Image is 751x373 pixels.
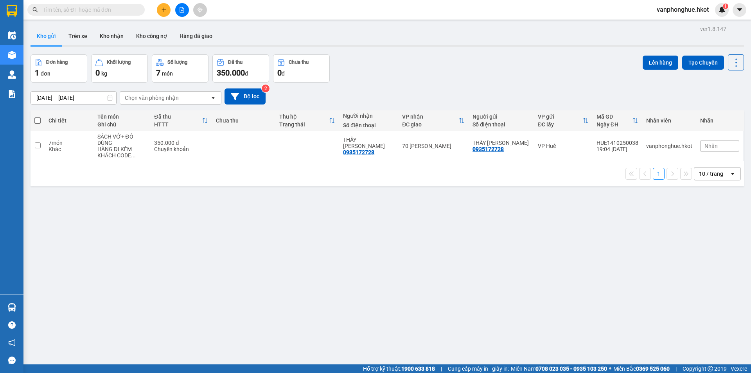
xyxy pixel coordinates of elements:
span: 0 [277,68,282,77]
span: 7 [156,68,160,77]
span: 1 [724,4,727,9]
button: Tạo Chuyến [682,56,724,70]
th: Toggle SortBy [534,110,593,131]
span: Nhãn [704,143,718,149]
div: THẦY MINH TIẾN [343,137,394,149]
div: 19:04 [DATE] [596,146,638,152]
button: Lên hàng [643,56,678,70]
button: caret-down [733,3,746,17]
button: 1 [653,168,665,180]
span: caret-down [736,6,743,13]
button: Hàng đã giao [173,27,219,45]
div: Đã thu [228,59,243,65]
span: Miền Nam [511,364,607,373]
span: search [32,7,38,13]
button: Trên xe [62,27,93,45]
th: Toggle SortBy [150,110,212,131]
button: Số lượng7món [152,54,208,83]
span: aim [197,7,203,13]
th: Toggle SortBy [398,110,469,131]
div: Số lượng [167,59,187,65]
div: Số điện thoại [473,121,530,128]
span: Cung cấp máy in - giấy in: [448,364,509,373]
span: Miền Bắc [613,364,670,373]
div: ver 1.8.147 [700,25,726,33]
span: | [676,364,677,373]
span: kg [101,70,107,77]
div: Chi tiết [49,117,89,124]
div: Đã thu [154,114,201,120]
input: Tìm tên, số ĐT hoặc mã đơn [43,5,135,14]
button: Kho gửi [31,27,62,45]
div: Đơn hàng [46,59,68,65]
img: solution-icon [8,90,16,98]
div: Nhãn [700,117,739,124]
svg: open [210,95,216,101]
button: file-add [175,3,189,17]
span: đ [245,70,248,77]
div: ĐC lấy [538,121,582,128]
span: vanphonghue.hkot [650,5,715,14]
strong: 1900 633 818 [401,366,435,372]
span: Hỗ trợ kỹ thuật: [363,364,435,373]
div: Chuyển khoản [154,146,208,152]
button: Chưa thu0đ [273,54,330,83]
div: 350.000 đ [154,140,208,146]
div: Ngày ĐH [596,121,632,128]
button: Kho nhận [93,27,130,45]
div: Người nhận [343,113,394,119]
span: notification [8,339,16,346]
button: Đơn hàng1đơn [31,54,87,83]
div: Người gửi [473,114,530,120]
span: | [441,364,442,373]
div: Trạng thái [279,121,329,128]
button: Kho công nợ [130,27,173,45]
div: Tên món [97,114,147,120]
div: VP nhận [402,114,458,120]
span: ⚪️ [609,367,611,370]
div: Thu hộ [279,114,329,120]
span: đ [282,70,285,77]
div: Chọn văn phòng nhận [125,94,179,102]
div: HÀNG ĐI KÈM KHÁCH CODE F1PY4T [97,146,147,159]
span: món [162,70,173,77]
div: SÁCH VỞ+ ĐỒ DÙNG [97,133,147,146]
div: 10 / trang [699,170,723,178]
img: icon-new-feature [719,6,726,13]
span: 1 [35,68,39,77]
strong: 0369 525 060 [636,366,670,372]
div: 70 [PERSON_NAME] [402,143,465,149]
div: 0935172728 [473,146,504,152]
th: Toggle SortBy [275,110,339,131]
button: plus [157,3,171,17]
button: Khối lượng0kg [91,54,148,83]
div: 0935172728 [343,149,374,155]
button: Bộ lọc [225,88,266,105]
div: Ghi chú [97,121,147,128]
div: Khác [49,146,89,152]
div: Nhân viên [646,117,692,124]
svg: open [729,171,736,177]
div: Số điện thoại [343,122,394,128]
div: ĐC giao [402,121,458,128]
div: HUE1410250038 [596,140,638,146]
div: HTTT [154,121,201,128]
span: copyright [708,366,713,371]
button: Đã thu350.000đ [212,54,269,83]
div: VP gửi [538,114,582,120]
div: Khối lượng [107,59,131,65]
span: message [8,357,16,364]
span: plus [161,7,167,13]
span: 0 [95,68,100,77]
sup: 2 [262,85,269,92]
span: đơn [41,70,50,77]
div: Chưa thu [289,59,309,65]
div: vanphonghue.hkot [646,143,692,149]
button: aim [193,3,207,17]
th: Toggle SortBy [593,110,642,131]
div: VP Huế [538,143,589,149]
div: 7 món [49,140,89,146]
span: question-circle [8,321,16,329]
input: Select a date range. [31,92,116,104]
strong: 0708 023 035 - 0935 103 250 [535,366,607,372]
